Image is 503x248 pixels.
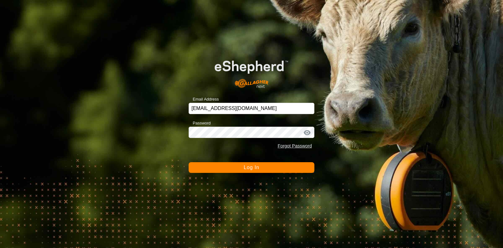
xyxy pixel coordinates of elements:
button: Log In [189,162,314,173]
label: Password [189,120,211,126]
img: E-shepherd Logo [201,50,302,93]
label: Email Address [189,96,219,102]
span: Log In [244,165,259,170]
input: Email Address [189,103,314,114]
a: Forgot Password [278,143,312,148]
